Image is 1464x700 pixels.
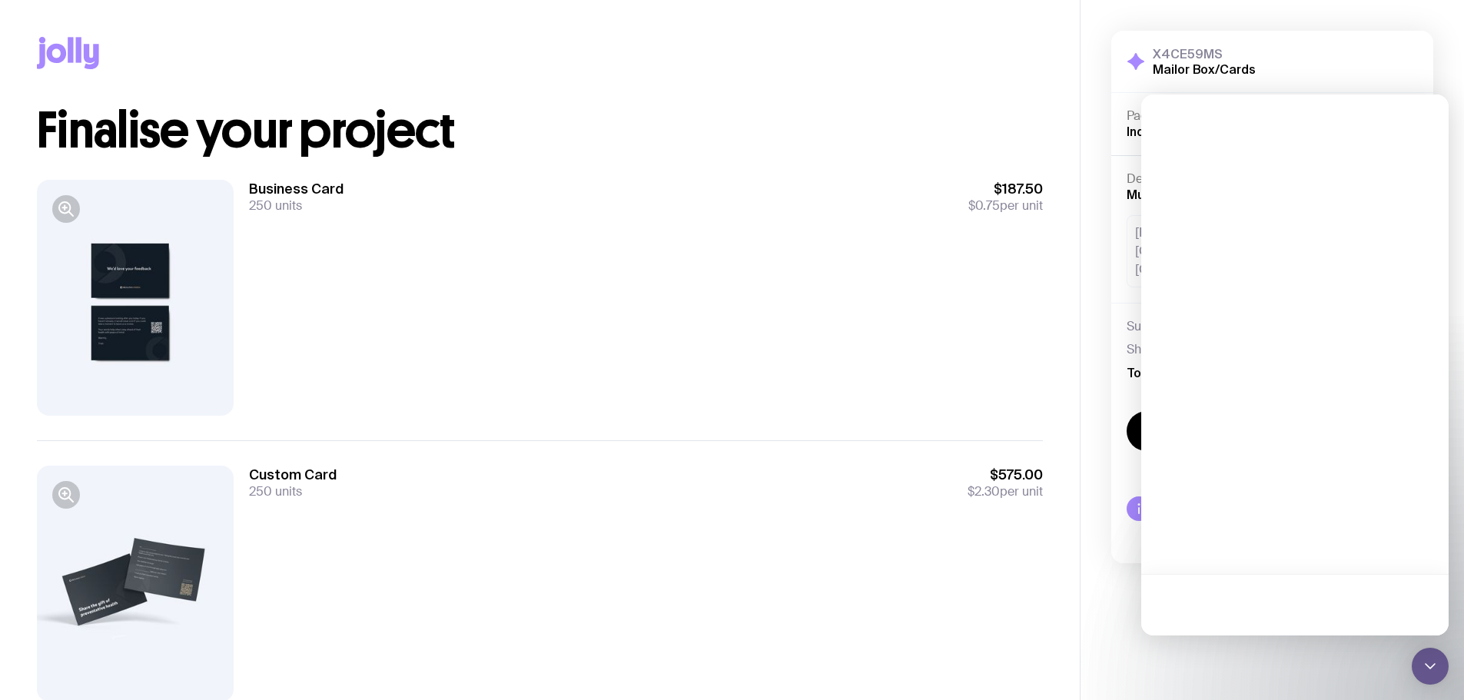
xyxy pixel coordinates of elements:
[1127,124,1219,138] span: Individual Items
[1412,648,1449,685] div: Open Intercom Messenger
[968,197,1000,214] span: $0.75
[1127,171,1346,187] h4: Delivery
[1153,46,1256,61] h3: X4CE59MS
[37,106,1043,155] h1: Finalise your project
[1127,187,1242,201] span: Multiple Addresses
[968,483,1000,499] span: $2.30
[1127,319,1174,334] span: Subtotal
[968,484,1043,499] span: per unit
[249,197,302,214] span: 250 units
[249,466,337,484] h3: Custom Card
[1127,108,1381,124] h4: Packing Type
[1127,342,1177,357] span: Shipping
[968,180,1043,198] span: $187.50
[1153,61,1256,77] h2: Mailor Box/Cards
[1141,95,1449,635] iframe: Intercom live chat
[1127,365,1218,380] span: Total (inc. GST)
[249,483,302,499] span: 250 units
[1127,411,1418,451] button: Confirm
[249,180,344,198] h3: Business Card
[968,198,1043,214] span: per unit
[1127,215,1393,287] div: [PERSON_NAME] [GEOGRAPHIC_DATA], [STREET_ADDRESS] [GEOGRAPHIC_DATA]
[968,466,1043,484] span: $575.00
